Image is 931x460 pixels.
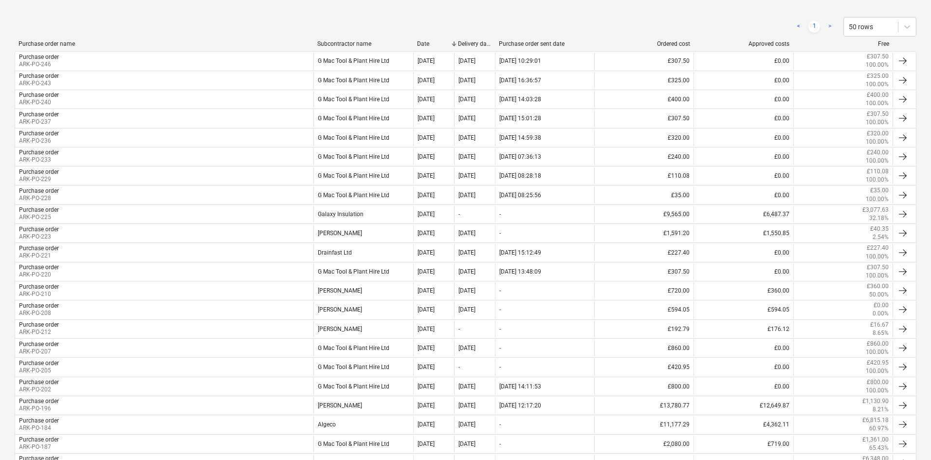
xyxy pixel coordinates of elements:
[694,129,793,146] div: £0.00
[19,379,59,386] div: Purchase order
[19,367,59,375] p: ARK-PO-205
[694,340,793,356] div: £0.00
[870,186,889,195] p: £35.00
[694,91,793,108] div: £0.00
[882,413,931,460] div: Chat Widget
[19,79,59,88] p: ARK-PO-243
[458,364,460,370] div: -
[19,424,59,432] p: ARK-PO-184
[19,436,59,443] div: Purchase order
[458,134,475,141] div: [DATE]
[19,233,59,241] p: ARK-PO-223
[694,282,793,299] div: £360.00
[499,402,541,409] div: [DATE] 12:17:20
[866,367,889,375] p: 100.00%
[598,40,690,47] div: Ordered cost
[19,149,59,156] div: Purchase order
[458,268,475,275] div: [DATE]
[594,206,694,222] div: £9,565.00
[694,53,793,69] div: £0.00
[866,61,889,69] p: 100.00%
[694,397,793,414] div: £12,649.87
[418,96,435,103] div: [DATE]
[313,110,413,127] div: G Mac Tool & Plant Hire Ltd
[19,245,59,252] div: Purchase order
[313,301,413,318] div: [PERSON_NAME]
[19,156,59,164] p: ARK-PO-233
[313,148,413,165] div: G Mac Tool & Plant Hire Ltd
[19,302,59,309] div: Purchase order
[458,77,475,84] div: [DATE]
[458,306,475,313] div: [DATE]
[458,57,475,64] div: [DATE]
[694,167,793,184] div: £0.00
[313,340,413,356] div: G Mac Tool & Plant Hire Ltd
[866,348,889,356] p: 100.00%
[797,40,889,47] div: Free
[499,192,541,199] div: [DATE] 08:25:56
[19,73,59,79] div: Purchase order
[19,405,59,413] p: ARK-PO-196
[694,186,793,203] div: £0.00
[694,244,793,260] div: £0.00
[499,345,501,351] div: -
[499,326,501,332] div: -
[313,186,413,203] div: G Mac Tool & Plant Hire Ltd
[19,175,59,184] p: ARK-PO-229
[458,421,475,428] div: [DATE]
[19,321,59,328] div: Purchase order
[418,441,435,447] div: [DATE]
[19,194,59,202] p: ARK-PO-228
[19,264,59,271] div: Purchase order
[866,157,889,165] p: 100.00%
[499,96,541,103] div: [DATE] 14:03:28
[458,192,475,199] div: [DATE]
[499,306,501,313] div: -
[869,291,889,299] p: 50.00%
[862,206,889,214] p: £3,077.63
[418,230,435,237] div: [DATE]
[313,378,413,395] div: G Mac Tool & Plant Hire Ltd
[418,364,435,370] div: [DATE]
[19,118,59,126] p: ARK-PO-237
[867,53,889,61] p: £307.50
[18,40,310,47] div: Purchase order name
[698,40,790,47] div: Approved costs
[458,345,475,351] div: [DATE]
[418,306,435,313] div: [DATE]
[870,225,889,233] p: £40.35
[19,328,59,336] p: ARK-PO-212
[866,195,889,203] p: 100.00%
[873,233,889,241] p: 2.54%
[867,340,889,348] p: £860.00
[313,244,413,260] div: Drainfast Ltd
[19,168,59,175] div: Purchase order
[862,397,889,405] p: £1,130.90
[19,130,59,137] div: Purchase order
[19,111,59,118] div: Purchase order
[19,213,59,221] p: ARK-PO-225
[458,383,475,390] div: [DATE]
[19,92,59,98] div: Purchase order
[313,72,413,89] div: G Mac Tool & Plant Hire Ltd
[866,176,889,184] p: 100.00%
[313,53,413,69] div: G Mac Tool & Plant Hire Ltd
[417,40,450,47] div: Date
[19,271,59,279] p: ARK-PO-220
[313,263,413,280] div: G Mac Tool & Plant Hire Ltd
[869,214,889,222] p: 32.18%
[867,72,889,80] p: £325.00
[694,301,793,318] div: £594.05
[458,153,475,160] div: [DATE]
[694,416,793,433] div: £4,362.11
[418,345,435,351] div: [DATE]
[418,402,435,409] div: [DATE]
[862,416,889,424] p: £6,815.18
[499,211,501,218] div: -
[874,301,889,310] p: £0.00
[458,230,475,237] div: [DATE]
[418,383,435,390] div: [DATE]
[19,309,59,317] p: ARK-PO-208
[594,416,694,433] div: £11,177.29
[594,148,694,165] div: £240.00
